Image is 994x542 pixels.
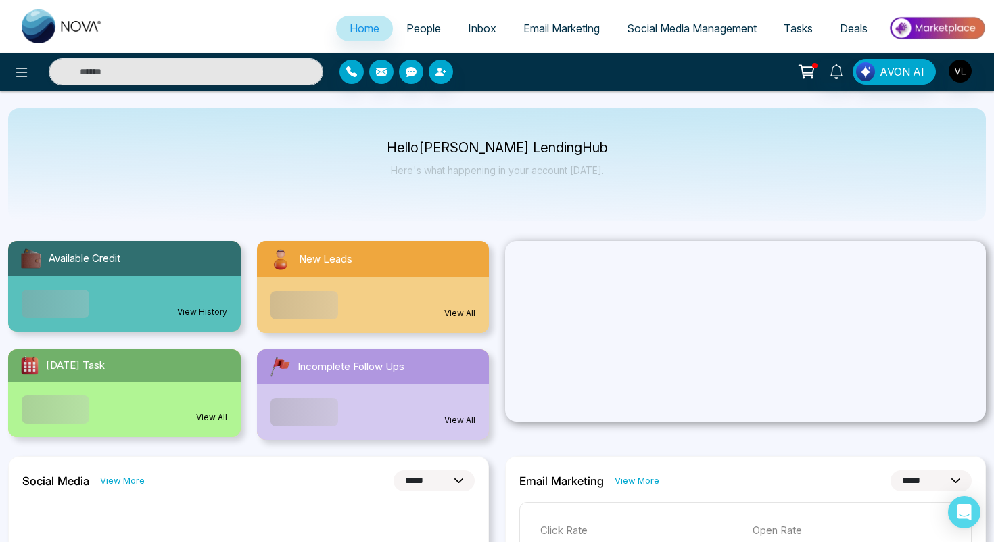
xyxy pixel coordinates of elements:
[46,358,105,374] span: [DATE] Task
[249,349,498,440] a: Incomplete Follow UpsView All
[387,142,608,154] p: Hello [PERSON_NAME] LendingHub
[454,16,510,41] a: Inbox
[49,251,120,267] span: Available Credit
[387,164,608,176] p: Here's what happening in your account [DATE].
[444,414,475,426] a: View All
[299,252,352,267] span: New Leads
[784,22,813,35] span: Tasks
[19,355,41,376] img: todayTask.svg
[613,16,770,41] a: Social Media Management
[268,355,292,379] img: followUps.svg
[523,22,600,35] span: Email Marketing
[268,246,293,272] img: newLeads.svg
[948,496,980,528] div: Open Intercom Messenger
[770,16,826,41] a: Tasks
[627,22,757,35] span: Social Media Management
[406,22,441,35] span: People
[753,523,951,539] p: Open Rate
[298,359,404,375] span: Incomplete Follow Ups
[856,62,875,81] img: Lead Flow
[19,246,43,271] img: availableCredit.svg
[350,22,379,35] span: Home
[468,22,496,35] span: Inbox
[519,474,604,488] h2: Email Marketing
[336,16,393,41] a: Home
[826,16,881,41] a: Deals
[393,16,454,41] a: People
[444,307,475,319] a: View All
[249,241,498,333] a: New LeadsView All
[615,474,659,487] a: View More
[22,9,103,43] img: Nova CRM Logo
[888,13,986,43] img: Market-place.gif
[840,22,868,35] span: Deals
[880,64,924,80] span: AVON AI
[853,59,936,85] button: AVON AI
[177,306,227,318] a: View History
[196,411,227,424] a: View All
[100,474,145,487] a: View More
[540,523,739,539] p: Click Rate
[22,474,89,488] h2: Social Media
[510,16,613,41] a: Email Marketing
[949,60,972,83] img: User Avatar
